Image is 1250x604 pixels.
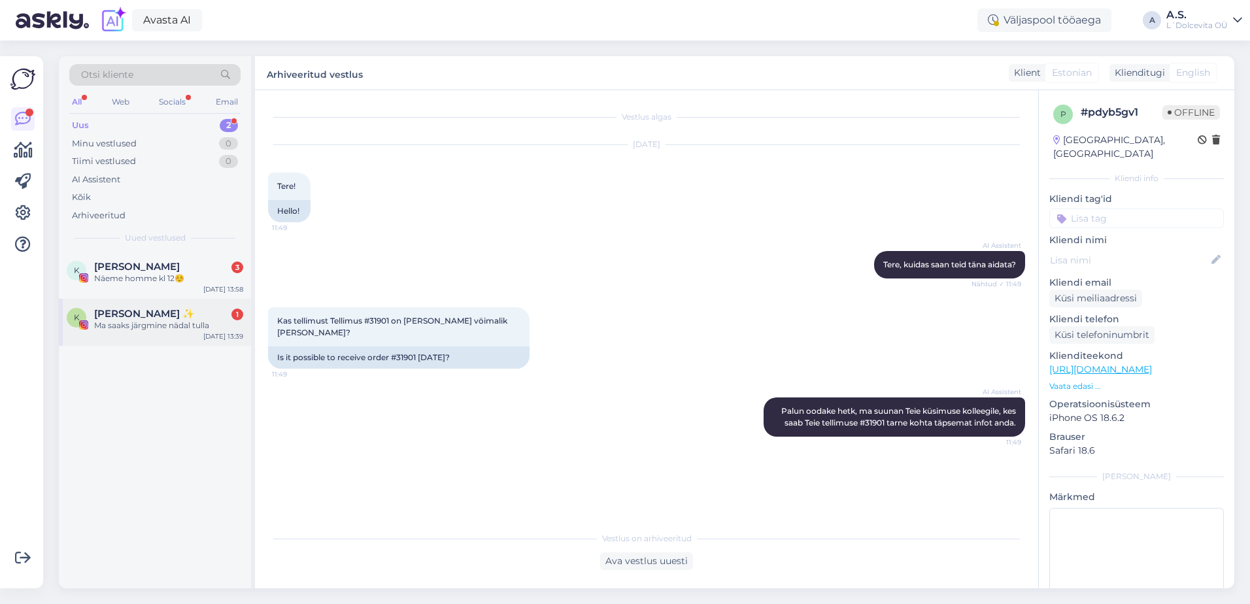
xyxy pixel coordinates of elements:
div: A.S. [1166,10,1228,20]
span: AI Assistent [972,387,1021,397]
span: Tere, kuidas saan teid täna aidata? [883,260,1016,269]
p: Kliendi nimi [1049,233,1224,247]
span: K [74,312,80,322]
a: Avasta AI [132,9,202,31]
div: L´Dolcevita OÜ [1166,20,1228,31]
span: Offline [1162,105,1220,120]
span: p [1060,109,1066,119]
p: Kliendi email [1049,276,1224,290]
div: Kõik [72,191,91,204]
p: Märkmed [1049,490,1224,504]
div: Tiimi vestlused [72,155,136,168]
div: [DATE] 13:58 [203,284,243,294]
div: All [69,93,84,110]
span: Nähtud ✓ 11:49 [971,279,1021,289]
p: Klienditeekond [1049,349,1224,363]
span: Kas tellimust Tellimus #31901 on [PERSON_NAME] vöimalik [PERSON_NAME]? [277,316,509,337]
span: Kätlin Nedo [94,261,180,273]
div: 0 [219,155,238,168]
img: Askly Logo [10,67,35,92]
p: Kliendi tag'id [1049,192,1224,206]
input: Lisa tag [1049,209,1224,228]
p: Brauser [1049,430,1224,444]
div: Socials [156,93,188,110]
span: 11:49 [972,437,1021,447]
span: Palun oodake hetk, ma suunan Teie küsimuse kolleegile, kes saab Teie tellimuse #31901 tarne kohta... [781,406,1018,428]
span: Kristina Pärtelpoeg ✨ [94,308,195,320]
div: Minu vestlused [72,137,137,150]
div: [DATE] [268,139,1025,150]
div: [GEOGRAPHIC_DATA], [GEOGRAPHIC_DATA] [1053,133,1198,161]
p: iPhone OS 18.6.2 [1049,411,1224,425]
p: Vaata edasi ... [1049,380,1224,392]
div: Is it possible to receive order #31901 [DATE]? [268,346,530,369]
span: AI Assistent [972,241,1021,250]
div: Klienditugi [1109,66,1165,80]
div: Küsi telefoninumbrit [1049,326,1155,344]
input: Lisa nimi [1050,253,1209,267]
div: 1 [231,309,243,320]
span: Otsi kliente [81,68,133,82]
div: Email [213,93,241,110]
div: Arhiveeritud [72,209,126,222]
p: Kliendi telefon [1049,312,1224,326]
div: Web [109,93,132,110]
span: Tere! [277,181,296,191]
div: Ava vestlus uuesti [600,552,693,570]
div: Uus [72,119,89,132]
div: 0 [219,137,238,150]
label: Arhiveeritud vestlus [267,64,363,82]
div: 3 [231,261,243,273]
img: explore-ai [99,7,127,34]
div: 2 [220,119,238,132]
div: Ma saaks järgmine nädal tulla [94,320,243,331]
div: Näeme homme kl 12☺️ [94,273,243,284]
p: Safari 18.6 [1049,444,1224,458]
a: A.S.L´Dolcevita OÜ [1166,10,1242,31]
a: [URL][DOMAIN_NAME] [1049,363,1152,375]
span: Uued vestlused [125,232,186,244]
div: Hello! [268,200,311,222]
span: Estonian [1052,66,1092,80]
div: AI Assistent [72,173,120,186]
div: # pdyb5gv1 [1081,105,1162,120]
div: Küsi meiliaadressi [1049,290,1142,307]
span: Vestlus on arhiveeritud [602,533,692,545]
div: [DATE] 13:39 [203,331,243,341]
span: 11:49 [272,223,321,233]
span: English [1176,66,1210,80]
span: 11:49 [272,369,321,379]
p: Operatsioonisüsteem [1049,397,1224,411]
div: Väljaspool tööaega [977,8,1111,32]
div: Klient [1009,66,1041,80]
div: Vestlus algas [268,111,1025,123]
div: A [1143,11,1161,29]
div: [PERSON_NAME] [1049,471,1224,482]
div: Kliendi info [1049,173,1224,184]
span: K [74,265,80,275]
